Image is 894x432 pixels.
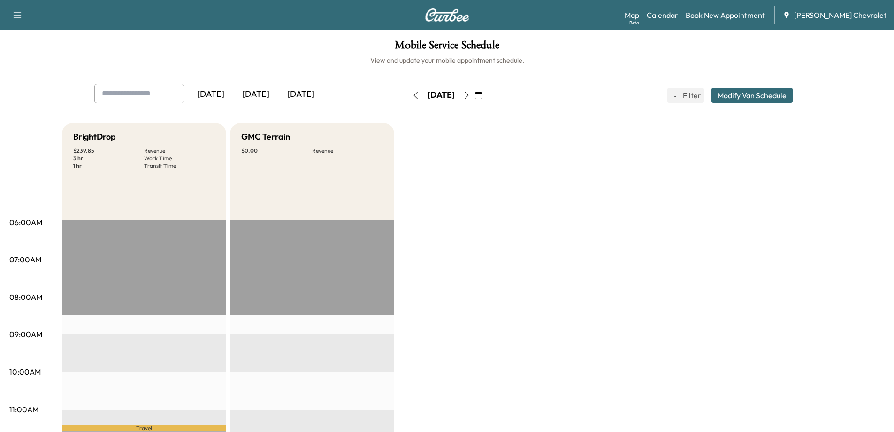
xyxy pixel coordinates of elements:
[73,162,144,170] p: 1 hr
[278,84,323,105] div: [DATE]
[629,19,639,26] div: Beta
[73,147,144,155] p: $ 239.85
[188,84,233,105] div: [DATE]
[73,155,144,162] p: 3 hr
[9,329,42,340] p: 09:00AM
[73,130,116,143] h5: BrightDrop
[9,39,885,55] h1: Mobile Service Schedule
[144,147,215,155] p: Revenue
[428,89,455,101] div: [DATE]
[9,404,38,415] p: 11:00AM
[9,366,41,377] p: 10:00AM
[425,8,470,22] img: Curbee Logo
[144,155,215,162] p: Work Time
[9,55,885,65] h6: View and update your mobile appointment schedule.
[312,147,383,155] p: Revenue
[667,88,704,103] button: Filter
[241,130,290,143] h5: GMC Terrain
[241,147,312,155] p: $ 0.00
[625,9,639,21] a: MapBeta
[233,84,278,105] div: [DATE]
[794,9,886,21] span: [PERSON_NAME] Chevrolet
[683,90,700,101] span: Filter
[9,291,42,303] p: 08:00AM
[9,217,42,228] p: 06:00AM
[711,88,793,103] button: Modify Van Schedule
[686,9,765,21] a: Book New Appointment
[62,425,226,431] p: Travel
[9,254,41,265] p: 07:00AM
[144,162,215,170] p: Transit Time
[647,9,678,21] a: Calendar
